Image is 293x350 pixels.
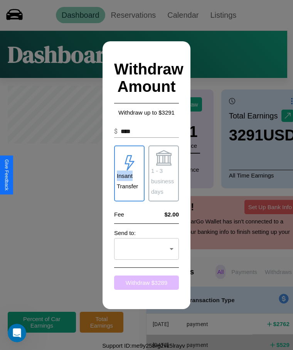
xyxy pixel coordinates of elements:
p: Send to: [114,228,179,238]
h2: Withdraw Amount [114,53,179,103]
button: Withdraw $3289 [114,276,179,290]
div: Give Feedback [4,159,9,191]
iframe: Intercom live chat [8,324,26,342]
p: Insant Transfer [117,171,142,191]
p: $ [114,127,118,136]
p: Fee [114,209,124,220]
p: 1 - 3 business days [151,166,176,197]
p: Withdraw up to $ 3291 [114,107,179,118]
h4: $2.00 [164,211,179,218]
